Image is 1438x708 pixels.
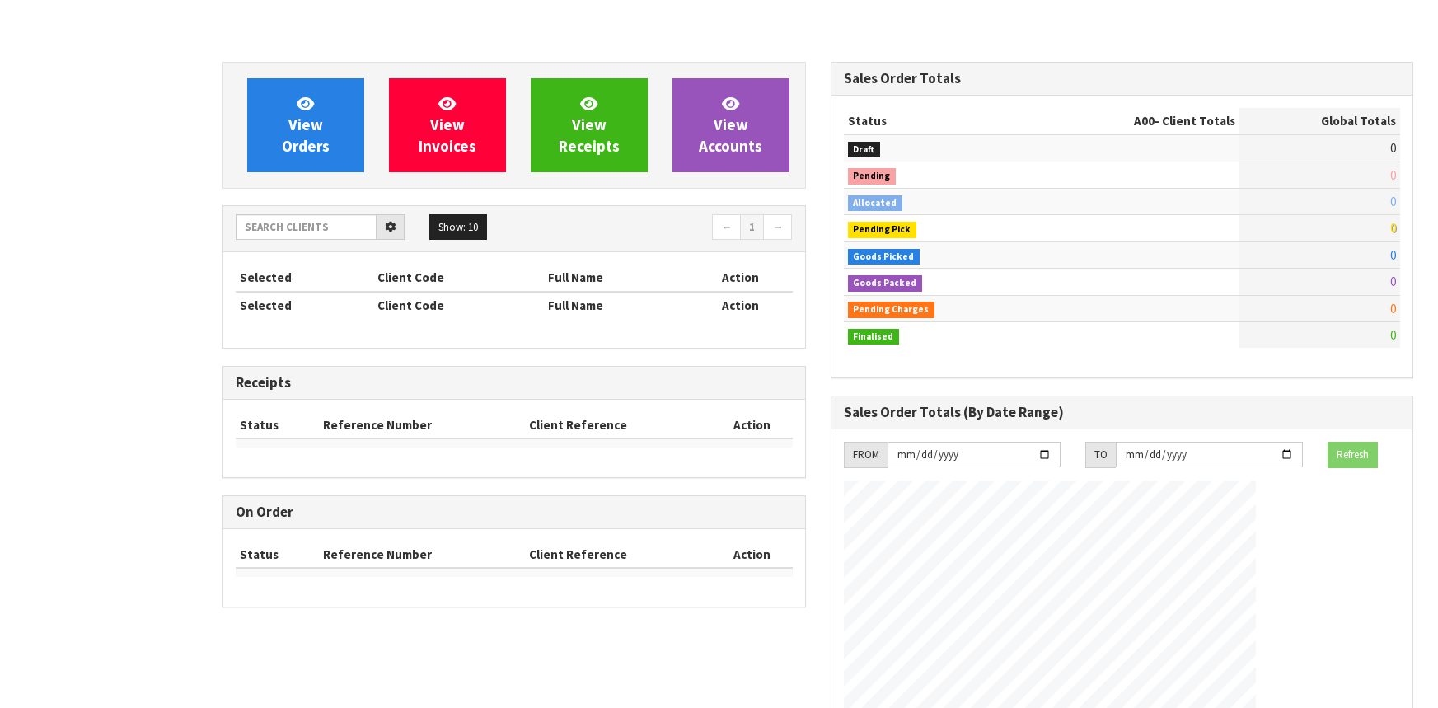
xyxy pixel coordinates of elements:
input: Search clients [236,214,377,240]
span: 0 [1390,194,1396,209]
th: Client Reference [525,412,713,438]
th: Client Reference [525,542,713,568]
span: 0 [1390,247,1396,263]
th: Action [689,292,793,318]
span: View Orders [282,94,330,156]
th: Full Name [544,292,689,318]
a: → [763,214,792,241]
th: Status [236,412,319,438]
span: 0 [1390,220,1396,236]
th: Global Totals [1239,108,1400,134]
div: TO [1085,442,1116,468]
span: Pending Pick [848,222,917,238]
h3: Receipts [236,375,793,391]
th: Reference Number [319,542,525,568]
a: ViewAccounts [672,78,789,172]
th: Client Code [373,265,545,291]
span: 0 [1390,327,1396,343]
th: - Client Totals [1028,108,1239,134]
th: Action [712,542,792,568]
th: Full Name [544,265,689,291]
th: Reference Number [319,412,525,438]
span: View Receipts [559,94,620,156]
span: Goods Picked [848,249,920,265]
th: Status [844,108,1028,134]
span: Finalised [848,329,900,345]
span: Goods Packed [848,275,923,292]
th: Client Code [373,292,545,318]
a: 1 [740,214,764,241]
span: A00 [1134,113,1155,129]
span: 0 [1390,167,1396,183]
span: View Accounts [699,94,762,156]
a: ← [712,214,741,241]
span: Draft [848,142,881,158]
span: 0 [1390,274,1396,289]
h3: On Order [236,504,793,520]
span: 0 [1390,140,1396,156]
span: 0 [1390,301,1396,316]
span: Pending [848,168,897,185]
th: Status [236,542,319,568]
a: ViewOrders [247,78,364,172]
span: View Invoices [419,94,476,156]
button: Show: 10 [429,214,487,241]
th: Selected [236,292,373,318]
span: Pending Charges [848,302,935,318]
a: ViewInvoices [389,78,506,172]
a: ViewReceipts [531,78,648,172]
th: Selected [236,265,373,291]
th: Action [689,265,793,291]
h3: Sales Order Totals (By Date Range) [844,405,1401,420]
nav: Page navigation [527,214,793,243]
h3: Sales Order Totals [844,71,1401,87]
button: Refresh [1328,442,1378,468]
span: Allocated [848,195,903,212]
div: FROM [844,442,888,468]
th: Action [712,412,792,438]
